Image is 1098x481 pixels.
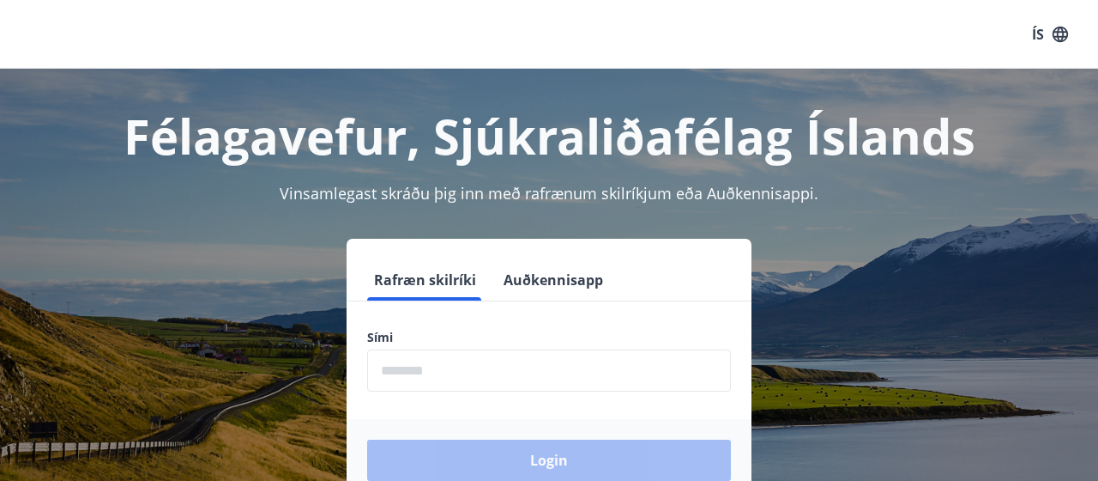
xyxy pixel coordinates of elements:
[367,329,731,346] label: Sími
[1023,19,1077,50] button: ÍS
[21,103,1077,168] h1: Félagavefur, Sjúkraliðafélag Íslands
[367,259,483,301] button: Rafræn skilríki
[497,259,610,301] button: Auðkennisapp
[280,183,818,204] span: Vinsamlegast skráðu þig inn með rafrænum skilríkjum eða Auðkennisappi.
